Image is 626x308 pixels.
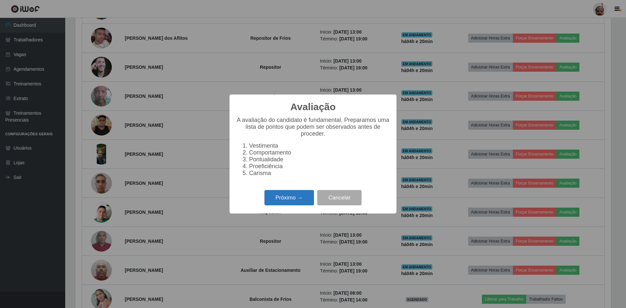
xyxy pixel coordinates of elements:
li: Comportamento [249,149,390,156]
li: Proeficiência [249,163,390,170]
li: Pontualidade [249,156,390,163]
li: Vestimenta [249,142,390,149]
button: Próximo → [264,190,314,205]
h2: Avaliação [291,101,336,113]
li: Carisma [249,170,390,177]
p: A avaliação do candidato é fundamental. Preparamos uma lista de pontos que podem ser observados a... [236,117,390,137]
button: Cancelar [317,190,362,205]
